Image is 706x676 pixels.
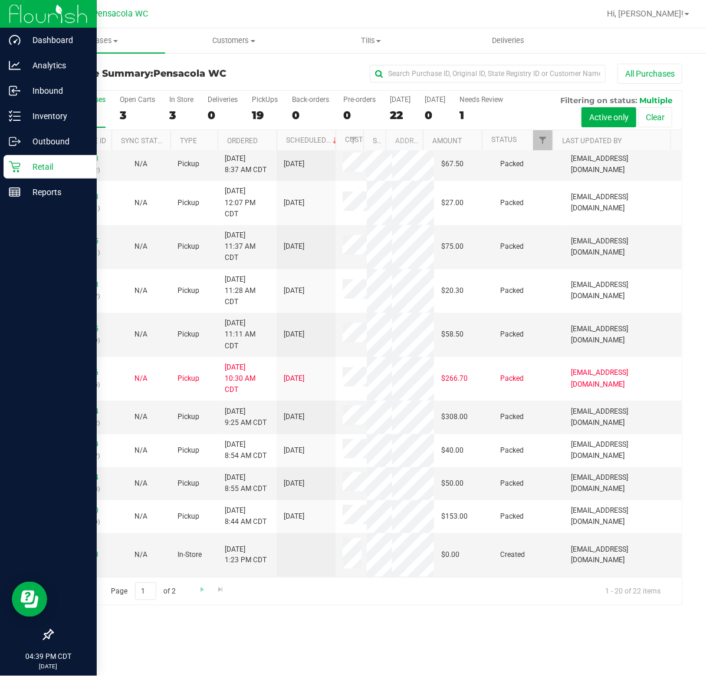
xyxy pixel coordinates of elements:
[134,197,147,209] button: N/A
[500,411,524,423] span: Packed
[21,134,91,149] p: Outbound
[134,511,147,522] button: N/A
[134,159,147,170] button: N/A
[5,651,91,662] p: 04:39 PM CDT
[208,95,238,104] div: Deliveries
[121,137,166,145] a: Sync Status
[225,505,267,527] span: [DATE] 8:44 AM CDT
[284,197,304,209] span: [DATE]
[441,329,464,340] span: $58.50
[225,544,267,566] span: [DATE] 1:23 PM CDT
[134,411,147,423] button: N/A
[441,241,464,252] span: $75.00
[134,242,147,250] span: Not Applicable
[12,582,47,617] iframe: Resource center
[441,511,468,522] span: $153.00
[9,186,21,198] inline-svg: Reports
[178,373,199,384] span: Pickup
[212,582,229,598] a: Go to the last page
[225,274,270,308] span: [DATE] 11:28 AM CDT
[533,130,553,150] a: Filter
[134,512,147,520] span: Not Applicable
[439,28,576,53] a: Deliveries
[178,478,199,489] span: Pickup
[476,35,540,46] span: Deliveries
[134,446,147,454] span: Not Applicable
[441,159,464,170] span: $67.50
[390,108,411,122] div: 22
[5,662,91,671] p: [DATE]
[571,439,675,461] span: [EMAIL_ADDRESS][DOMAIN_NAME]
[571,406,675,428] span: [EMAIL_ADDRESS][DOMAIN_NAME]
[500,478,524,489] span: Packed
[500,511,524,522] span: Packed
[303,28,439,53] a: Tills
[9,136,21,147] inline-svg: Outbound
[169,108,193,122] div: 3
[441,285,464,296] span: $20.30
[284,329,304,340] span: [DATE]
[134,478,147,489] button: N/A
[135,582,156,601] input: 1
[252,95,278,104] div: PickUps
[441,411,468,423] span: $308.00
[21,109,91,123] p: Inventory
[178,445,199,456] span: Pickup
[21,33,91,47] p: Dashboard
[500,159,524,170] span: Packed
[134,373,147,384] button: N/A
[639,95,672,105] span: Multiple
[560,95,637,105] span: Filtering on status:
[9,85,21,97] inline-svg: Inbound
[571,367,675,390] span: [EMAIL_ADDRESS][DOMAIN_NAME]
[227,137,258,145] a: Ordered
[134,550,147,561] button: N/A
[9,60,21,71] inline-svg: Analytics
[284,478,304,489] span: [DATE]
[441,197,464,209] span: $27.00
[9,34,21,46] inline-svg: Dashboard
[165,28,302,53] a: Customers
[134,445,147,456] button: N/A
[500,550,525,561] span: Created
[441,445,464,456] span: $40.00
[225,153,267,176] span: [DATE] 8:37 AM CDT
[153,68,226,79] span: Pensacola WC
[178,550,202,561] span: In-Store
[373,137,435,145] a: State Registry ID
[292,95,329,104] div: Back-orders
[343,95,376,104] div: Pre-orders
[292,108,329,122] div: 0
[225,439,267,461] span: [DATE] 8:54 AM CDT
[596,582,670,600] span: 1 - 20 of 22 items
[500,241,524,252] span: Packed
[101,582,186,601] span: Page of 2
[225,230,270,264] span: [DATE] 11:37 AM CDT
[193,582,211,598] a: Go to the next page
[284,511,304,522] span: [DATE]
[286,136,340,144] a: Scheduled
[134,374,147,382] span: Not Applicable
[562,137,622,145] a: Last Updated By
[9,110,21,122] inline-svg: Inventory
[303,35,439,46] span: Tills
[134,199,147,207] span: Not Applicable
[252,108,278,122] div: 19
[390,95,411,104] div: [DATE]
[571,544,675,566] span: [EMAIL_ADDRESS][DOMAIN_NAME]
[284,241,304,252] span: [DATE]
[134,330,147,338] span: Not Applicable
[571,279,675,302] span: [EMAIL_ADDRESS][DOMAIN_NAME]
[571,472,675,494] span: [EMAIL_ADDRESS][DOMAIN_NAME]
[284,411,304,423] span: [DATE]
[178,411,199,423] span: Pickup
[582,107,636,127] button: Active only
[500,445,524,456] span: Packed
[120,108,155,122] div: 3
[618,64,682,84] button: All Purchases
[134,160,147,168] span: Not Applicable
[459,108,503,122] div: 1
[425,108,445,122] div: 0
[370,65,606,83] input: Search Purchase ID, Original ID, State Registry ID or Customer Name...
[134,285,147,296] button: N/A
